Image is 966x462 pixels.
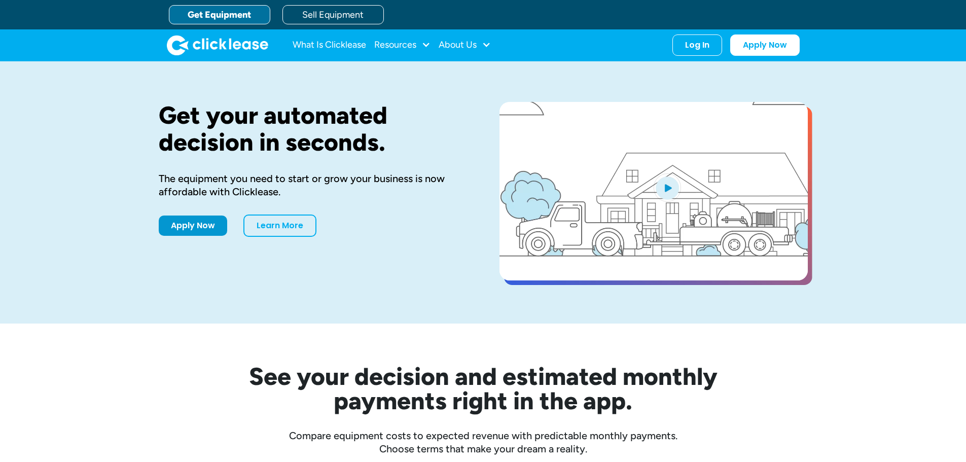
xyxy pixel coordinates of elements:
h1: Get your automated decision in seconds. [159,102,467,156]
a: Learn More [243,215,316,237]
a: open lightbox [499,102,808,280]
img: Blue play button logo on a light blue circular background [654,173,681,202]
a: Apply Now [159,216,227,236]
div: Log In [685,40,709,50]
div: About Us [439,35,491,55]
div: The equipment you need to start or grow your business is now affordable with Clicklease. [159,172,467,198]
a: What Is Clicklease [293,35,366,55]
img: Clicklease logo [167,35,268,55]
a: Sell Equipment [282,5,384,24]
div: Compare equipment costs to expected revenue with predictable monthly payments. Choose terms that ... [159,429,808,455]
a: Apply Now [730,34,800,56]
div: Resources [374,35,431,55]
a: Get Equipment [169,5,270,24]
a: home [167,35,268,55]
h2: See your decision and estimated monthly payments right in the app. [199,364,767,413]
